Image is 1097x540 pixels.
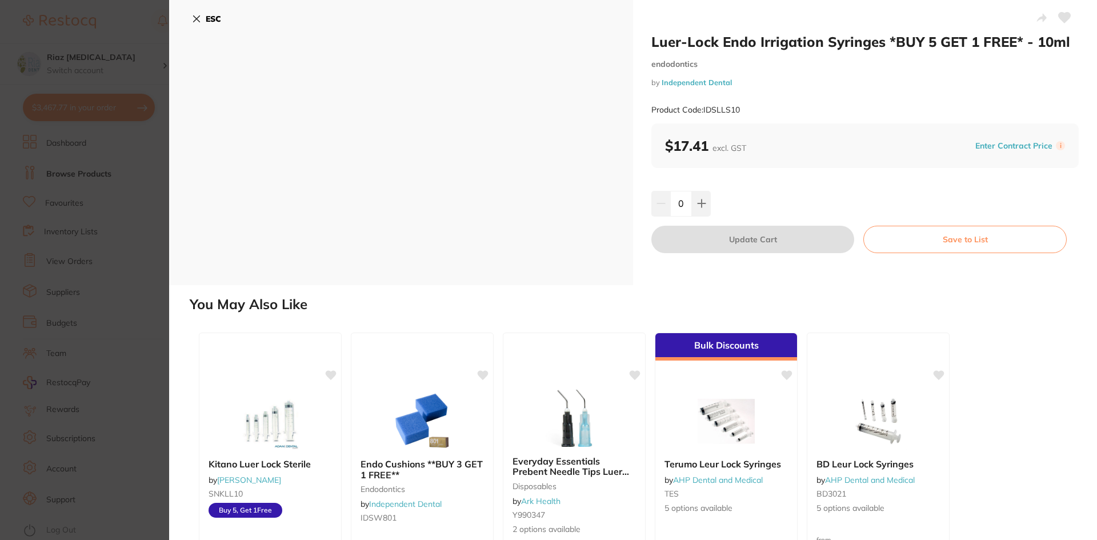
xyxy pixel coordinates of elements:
[209,503,282,518] span: Buy 5, Get 1 Free
[825,475,915,485] a: AHP Dental and Medical
[209,489,332,498] small: SNKLL10
[664,459,788,469] b: Terumo Leur Lock Syringes
[217,475,281,485] a: [PERSON_NAME]
[192,9,221,29] button: ESC
[712,143,746,153] span: excl. GST
[664,475,763,485] span: by
[664,503,788,514] span: 5 options available
[521,496,560,506] a: Ark Health
[651,105,740,115] small: Product Code: IDSLLS10
[190,297,1092,313] h2: You May Also Like
[385,393,459,450] img: Endo Cushions **BUY 3 GET 1 FREE**
[816,475,915,485] span: by
[863,226,1067,253] button: Save to List
[665,137,746,154] b: $17.41
[361,499,442,509] span: by
[972,141,1056,151] button: Enter Contract Price
[209,459,332,469] b: Kitano Luer Lock Sterile
[361,459,484,480] b: Endo Cushions **BUY 3 GET 1 FREE**
[361,485,484,494] small: endodontics
[816,503,940,514] span: 5 options available
[361,513,484,522] small: IDSW801
[651,59,1079,69] small: endodontics
[1056,141,1065,150] label: i
[655,333,797,361] div: Bulk Discounts
[651,33,1079,50] h2: Luer-Lock Endo Irrigation Syringes *BUY 5 GET 1 FREE* - 10ml
[537,390,611,447] img: Everyday Essentials Prebent Needle Tips Luer Lock
[651,226,854,253] button: Update Cart
[369,499,442,509] a: Independent Dental
[816,459,940,469] b: BD Leur Lock Syringes
[689,393,763,450] img: Terumo Leur Lock Syringes
[841,393,915,450] img: BD Leur Lock Syringes
[513,524,636,535] span: 2 options available
[513,510,636,519] small: Y990347
[206,14,221,24] b: ESC
[513,456,636,477] b: Everyday Essentials Prebent Needle Tips Luer Lock
[651,78,1079,87] small: by
[233,393,307,450] img: Kitano Luer Lock Sterile
[673,475,763,485] a: AHP Dental and Medical
[513,496,560,506] span: by
[664,489,788,498] small: TES
[816,489,940,498] small: BD3021
[209,475,281,485] span: by
[513,482,636,491] small: disposables
[662,78,732,87] a: Independent Dental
